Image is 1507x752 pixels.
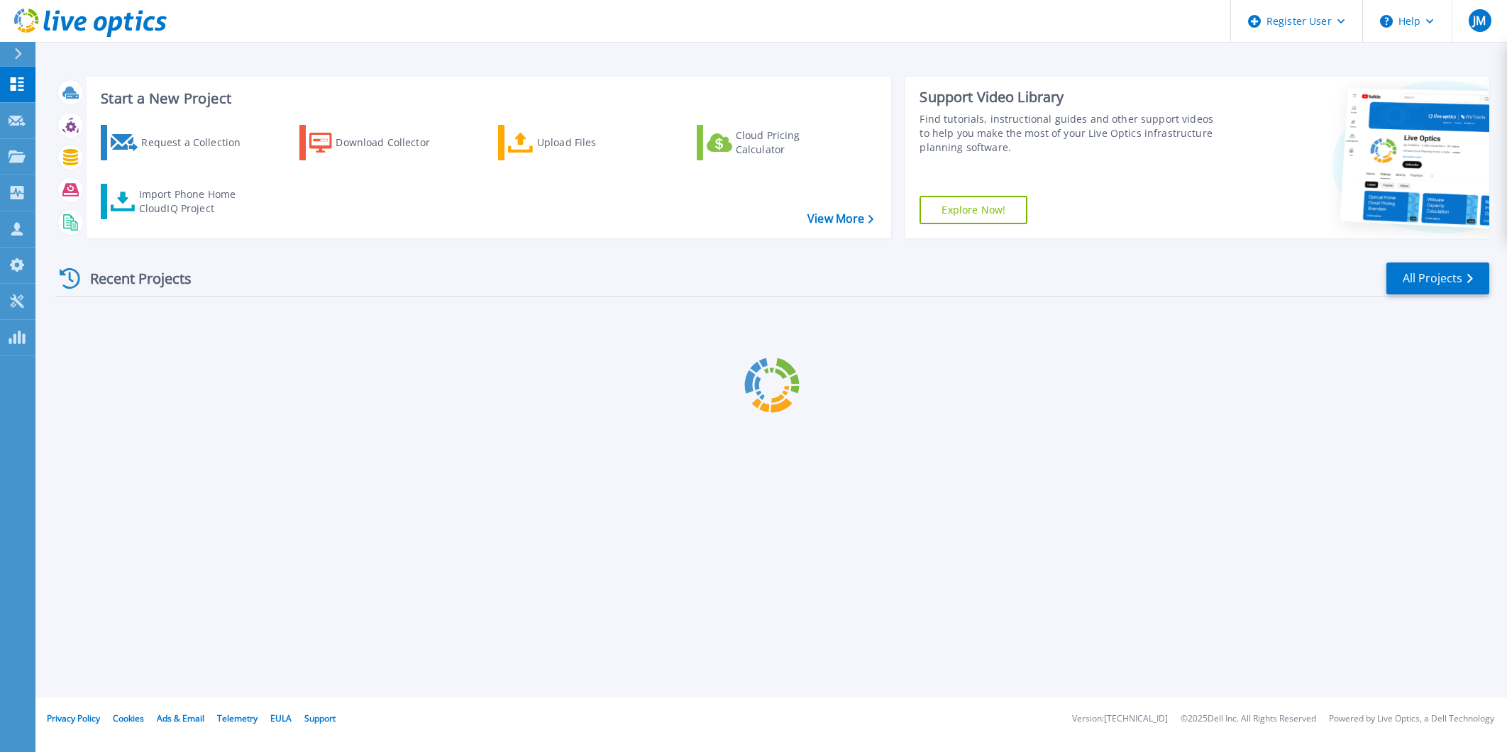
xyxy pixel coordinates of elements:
[113,712,144,724] a: Cookies
[336,128,449,157] div: Download Collector
[1072,714,1168,724] li: Version: [TECHNICAL_ID]
[101,91,873,106] h3: Start a New Project
[807,212,873,226] a: View More
[304,712,336,724] a: Support
[270,712,292,724] a: EULA
[1181,714,1316,724] li: © 2025 Dell Inc. All Rights Reserved
[1386,262,1489,294] a: All Projects
[920,196,1027,224] a: Explore Now!
[1473,15,1486,26] span: JM
[1329,714,1494,724] li: Powered by Live Optics, a Dell Technology
[537,128,651,157] div: Upload Files
[139,187,250,216] div: Import Phone Home CloudIQ Project
[157,712,204,724] a: Ads & Email
[55,261,211,296] div: Recent Projects
[697,125,855,160] a: Cloud Pricing Calculator
[920,88,1219,106] div: Support Video Library
[217,712,258,724] a: Telemetry
[141,128,255,157] div: Request a Collection
[299,125,458,160] a: Download Collector
[736,128,849,157] div: Cloud Pricing Calculator
[920,112,1219,155] div: Find tutorials, instructional guides and other support videos to help you make the most of your L...
[101,125,259,160] a: Request a Collection
[498,125,656,160] a: Upload Files
[47,712,100,724] a: Privacy Policy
